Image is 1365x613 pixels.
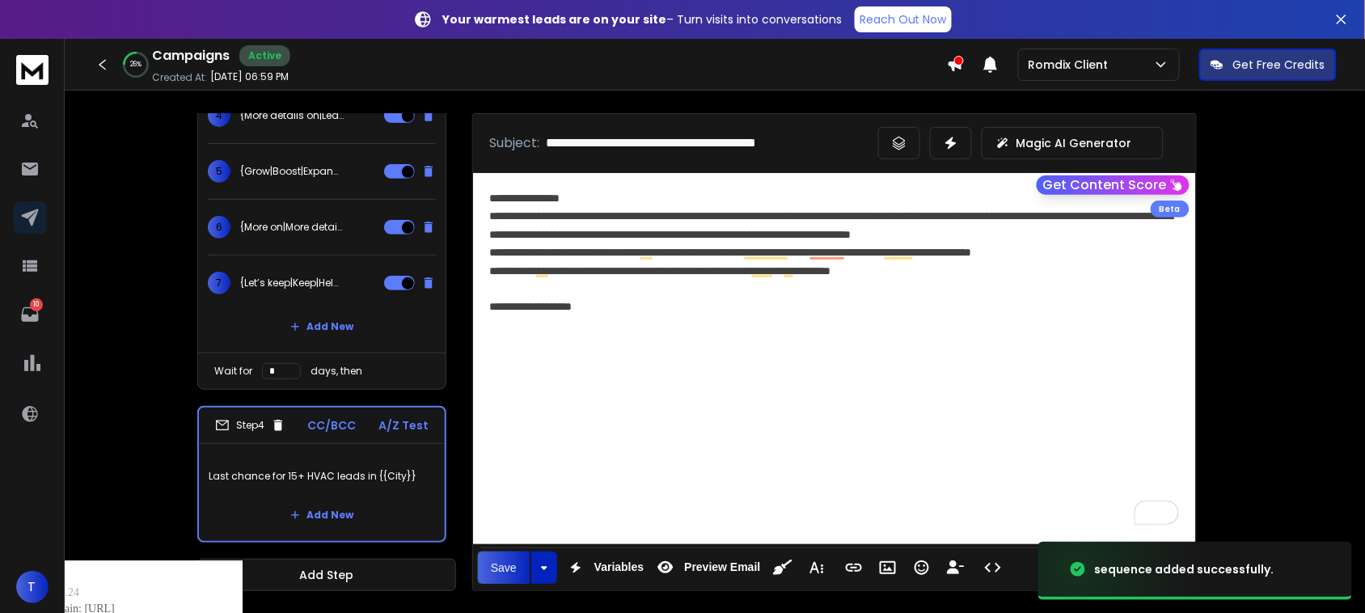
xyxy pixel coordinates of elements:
p: Created At: [152,71,207,84]
li: Step4CC/BCCA/Z TestLast chance for 15+ HVAC leads in {{City}}Add New [197,406,446,543]
button: Save [478,552,530,584]
img: website_grey.svg [26,42,39,55]
div: To enrich screen reader interactions, please activate Accessibility in Grammarly extension settings [473,173,1196,541]
span: 6 [208,216,230,239]
a: 10 [14,298,46,331]
p: days, then [311,365,362,378]
button: Variables [560,552,648,584]
button: More Text [801,552,832,584]
button: Preview Email [650,552,763,584]
a: Reach Out Now [855,6,952,32]
img: logo_orange.svg [26,26,39,39]
div: Active [239,45,290,66]
p: Wait for [214,365,252,378]
button: Insert Link (Ctrl+K) [839,552,869,584]
span: Preview Email [681,560,763,574]
div: Keywords by Traffic [179,95,273,106]
button: T [16,571,49,603]
button: Emoticons [906,552,937,584]
p: {More details on|Learn more about|Extra info on} your {15+|15 or more|at least 15} HVAC leads in ... [240,109,344,122]
p: 10 [30,298,43,311]
p: – Turn visits into conversations [442,11,842,27]
div: Step 4 [215,418,285,433]
button: Magic AI Generator [982,127,1164,159]
div: Domain: [URL] [42,42,115,55]
p: Last chance for 15+ HVAC leads in {{City}} [209,454,435,499]
img: tab_keywords_by_traffic_grey.svg [161,94,174,107]
button: Code View [978,552,1008,584]
button: Add Step [197,559,456,591]
div: v 4.0.24 [45,26,79,39]
p: Get Free Credits [1233,57,1325,73]
p: {Grow|Boost|Expand|Scale} your HVAC business with {15+|15 or more|at least 15} leads in {{City}} [240,165,344,178]
button: Add New [277,499,366,531]
button: Add New [277,311,366,343]
button: Get Free Credits [1199,49,1337,81]
p: 26 % [130,60,142,70]
h1: Campaigns [152,46,230,66]
div: Beta [1151,201,1190,218]
p: CC/BCC [308,417,357,433]
button: Get Content Score [1037,175,1190,195]
div: Domain Overview [61,95,145,106]
strong: Your warmest leads are on your site [442,11,666,27]
p: Reach Out Now [860,11,947,27]
p: Magic AI Generator [1016,135,1132,151]
img: logo [16,55,49,85]
span: Variables [591,560,648,574]
button: Clean HTML [767,552,798,584]
button: Insert Image (Ctrl+P) [873,552,903,584]
p: {Let’s keep|Keep|Help keep} your HVAC {customers|clients|business} in {{City}} [240,277,344,290]
div: sequence added successfully. [1095,561,1274,577]
span: 7 [208,272,230,294]
p: Subject: [489,133,539,153]
p: Romdix Client [1029,57,1115,73]
p: [DATE] 06:59 PM [210,70,289,83]
img: tab_domain_overview_orange.svg [44,94,57,107]
button: Insert Unsubscribe Link [940,552,971,584]
p: {More on|More details about|Extra info on} how AI can {boost|grow|improve} your HVAC business [240,221,344,234]
span: 4 [208,104,230,127]
span: 5 [208,160,230,183]
p: A/Z Test [378,417,429,433]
